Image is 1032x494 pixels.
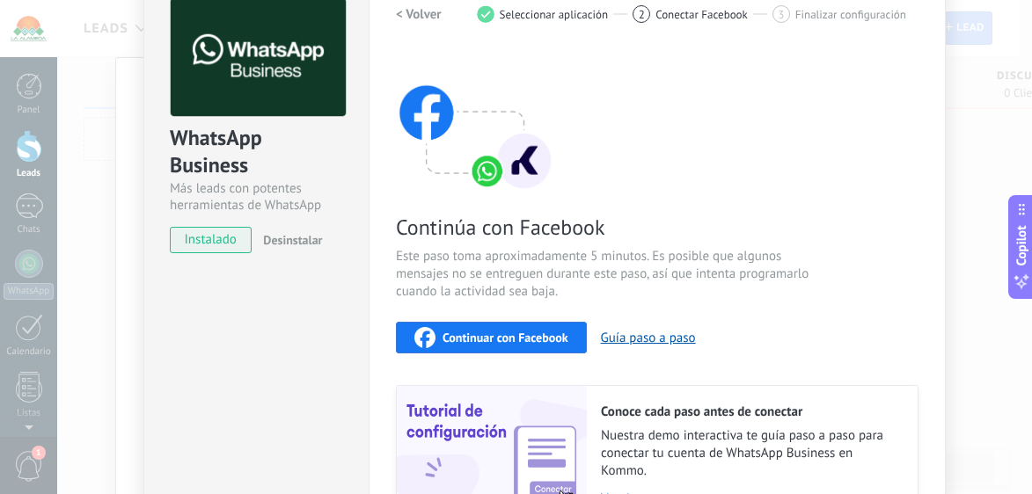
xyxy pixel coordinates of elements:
h2: Conoce cada paso antes de conectar [601,403,900,420]
span: Continúa con Facebook [396,214,815,241]
span: Continuar con Facebook [443,331,568,344]
span: instalado [171,227,251,253]
span: Finalizar configuración [795,8,906,21]
div: Más leads con potentes herramientas de WhatsApp [170,180,343,214]
img: connect with facebook [396,51,554,192]
span: Nuestra demo interactiva te guía paso a paso para conectar tu cuenta de WhatsApp Business en Kommo. [601,427,900,480]
span: 2 [639,7,645,22]
button: Desinstalar [256,227,322,253]
h2: < Volver [396,6,442,23]
span: Este paso toma aproximadamente 5 minutos. Es posible que algunos mensajes no se entreguen durante... [396,248,815,301]
div: WhatsApp Business [170,124,343,180]
button: Guía paso a paso [601,330,696,346]
span: Conectar Facebook [655,8,748,21]
span: Desinstalar [263,232,322,248]
span: Seleccionar aplicación [500,8,609,21]
span: Copilot [1013,226,1030,266]
button: Continuar con Facebook [396,322,587,353]
span: 3 [778,7,784,22]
